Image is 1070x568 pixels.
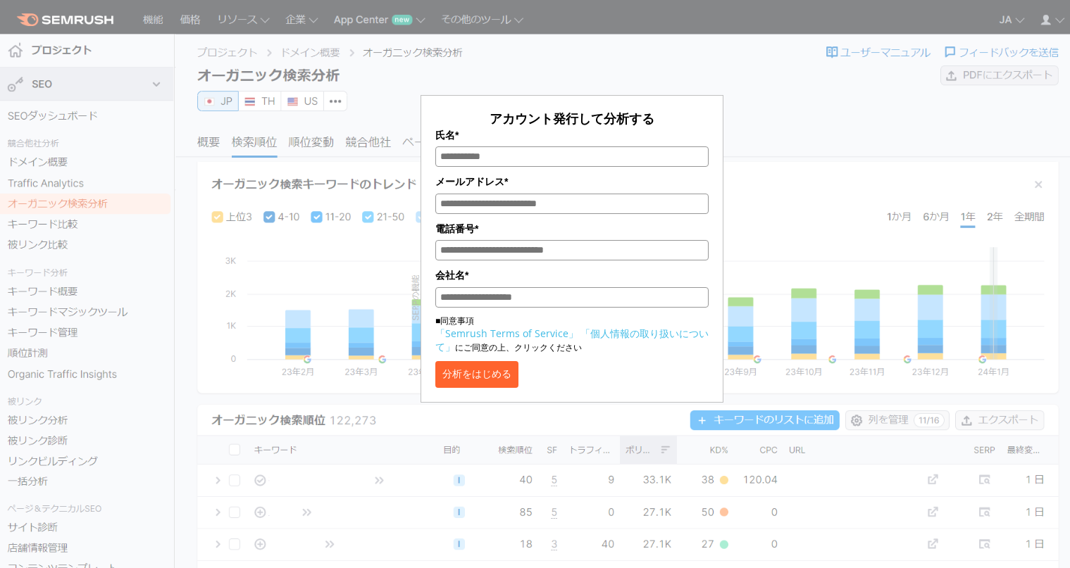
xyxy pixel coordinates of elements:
[435,221,709,236] label: 電話番号*
[435,327,709,353] a: 「個人情報の取り扱いについて」
[435,174,709,189] label: メールアドレス*
[435,315,709,354] p: ■同意事項 にご同意の上、クリックください
[435,361,518,388] button: 分析をはじめる
[490,110,654,127] span: アカウント発行して分析する
[435,327,578,340] a: 「Semrush Terms of Service」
